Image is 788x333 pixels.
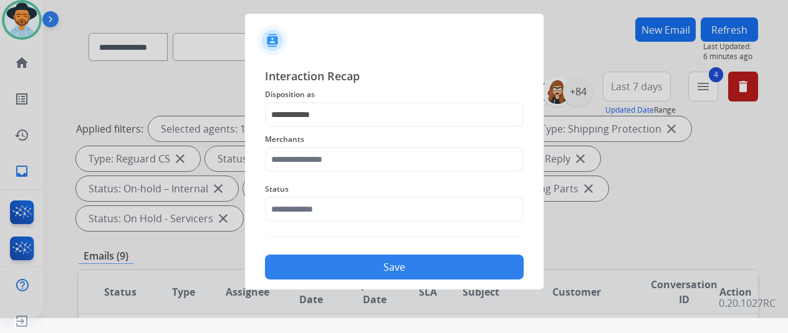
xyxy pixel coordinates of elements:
img: contactIcon [257,26,287,55]
p: 0.20.1027RC [719,296,776,311]
span: Interaction Recap [265,67,524,87]
span: Status [265,182,524,197]
button: Save [265,255,524,279]
span: Disposition as [265,87,524,102]
span: Merchants [265,132,524,147]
